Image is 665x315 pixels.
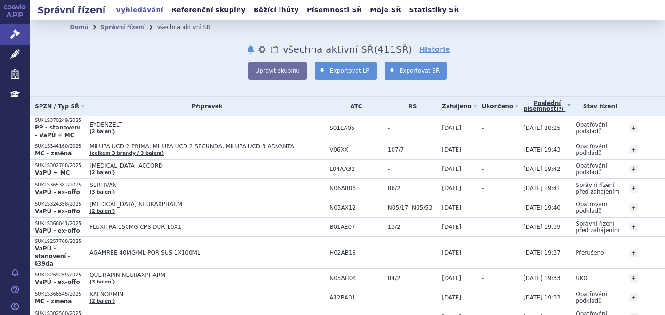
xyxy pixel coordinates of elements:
[89,189,115,194] a: (3 balení)
[35,201,85,208] p: SUKLS324358/2025
[89,279,115,284] a: (3 balení)
[523,250,561,256] span: [DATE] 19:37
[388,275,437,282] span: 84/2
[374,44,412,55] span: ( SŘ)
[89,224,325,230] span: FLUXITRA 150MG CPS DUR 10X1
[400,67,440,74] span: Exportovat SŘ
[388,125,437,131] span: -
[629,145,638,154] a: +
[523,146,561,153] span: [DATE] 19:43
[576,275,587,282] span: UKO
[482,294,484,301] span: -
[89,121,325,128] span: EYDENZELT
[576,220,619,234] span: Správní řízení před zahájením
[388,185,437,192] span: 86/2
[113,4,166,16] a: Vyhledávání
[388,224,437,230] span: 13/2
[35,245,71,267] strong: VaPÚ - stanovení - §39da
[576,121,607,135] span: Opatřování podkladů
[35,220,85,227] p: SUKLS366841/2025
[89,201,325,208] span: [MEDICAL_DATA] NEURAXPHARM
[442,100,477,113] a: Zahájeno
[89,129,115,134] a: (2 balení)
[270,44,279,55] a: Lhůty
[523,166,561,172] span: [DATE] 19:42
[304,4,365,16] a: Písemnosti SŘ
[406,4,462,16] a: Statistiky SŘ
[315,62,377,80] a: Exportovat LP
[442,166,461,172] span: [DATE]
[388,294,437,301] span: -
[89,250,325,256] span: AGAMREE 40MG/ML POR SUS 1X100ML
[523,275,561,282] span: [DATE] 19:33
[35,227,80,234] strong: VaPÚ - ex-offo
[89,209,115,214] a: (2 balení)
[367,4,404,16] a: Moje SŘ
[35,124,80,138] strong: PP - stanovení - VaPÚ + MC
[101,24,145,31] a: Správní řízení
[85,97,325,116] th: Přípravek
[442,294,461,301] span: [DATE]
[329,185,383,192] span: N06AB06
[442,125,461,131] span: [DATE]
[329,224,383,230] span: B01AE07
[419,45,450,54] a: Historie
[383,97,437,116] th: RS
[482,250,484,256] span: -
[482,224,484,230] span: -
[330,67,369,74] span: Exportovat LP
[89,182,325,188] span: SERTIVAN
[629,293,638,302] a: +
[35,272,85,278] p: SUKLS269269/2025
[523,204,561,211] span: [DATE] 19:40
[329,166,383,172] span: L04AA32
[442,275,461,282] span: [DATE]
[482,125,484,131] span: -
[442,224,461,230] span: [DATE]
[482,166,484,172] span: -
[248,62,307,80] button: Upravit skupinu
[377,44,396,55] span: 411
[629,203,638,212] a: +
[629,274,638,283] a: +
[35,117,85,124] p: SUKLS370249/2025
[629,249,638,257] a: +
[482,146,484,153] span: -
[35,298,72,305] strong: MC - změna
[246,44,256,55] button: notifikace
[523,97,571,116] a: Poslednípísemnost(?)
[89,272,325,278] span: QUETIAPIN NEURAXPHARM
[89,151,164,156] a: (celkem 3 brandy / 3 balení)
[35,291,85,298] p: SUKLS366545/2025
[629,124,638,132] a: +
[329,204,383,211] span: N05AX12
[576,162,607,176] span: Opatřování podkladů
[571,97,624,116] th: Stav řízení
[89,299,115,304] a: (2 balení)
[576,250,604,256] span: Přerušeno
[629,165,638,173] a: +
[442,185,461,192] span: [DATE]
[523,185,561,192] span: [DATE] 19:41
[35,182,85,188] p: SUKLS365382/2025
[35,100,85,113] a: SPZN / Typ SŘ
[482,185,484,192] span: -
[523,125,561,131] span: [DATE] 20:25
[30,3,113,16] h2: Správní řízení
[442,204,461,211] span: [DATE]
[168,4,248,16] a: Referenční skupiny
[388,204,437,211] span: N05/17, N05/53
[576,201,607,214] span: Opatřování podkladů
[329,294,383,301] span: A12BA01
[576,143,607,156] span: Opatřování podkladů
[385,62,447,80] a: Exportovat SŘ
[89,162,325,169] span: [MEDICAL_DATA] ACCORD
[329,275,383,282] span: N05AH04
[283,44,374,55] span: všechna aktivní SŘ
[556,106,563,112] abbr: (?)
[89,143,325,150] span: MILUPA UCD 2 PRIMA, MILUPA UCD 2 SECUNDA, MILUPA UCD 3 ADVANTA
[35,170,70,176] strong: VaPÚ + MC
[629,223,638,231] a: +
[35,162,85,169] p: SUKLS302708/2025
[89,291,325,298] span: KALNORMIN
